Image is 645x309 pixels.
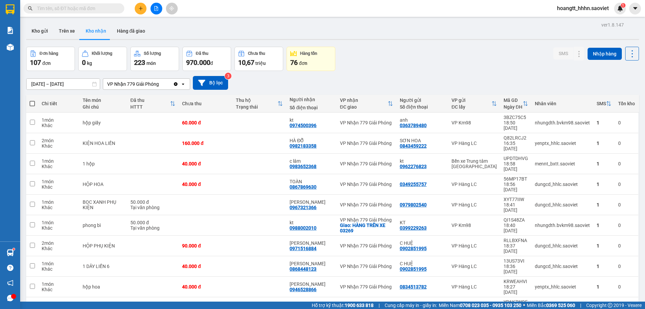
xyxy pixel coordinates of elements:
[42,123,76,128] div: Khác
[255,61,266,66] span: triệu
[523,304,525,307] span: ⚪️
[504,135,528,141] div: Q82LRCJ2
[629,3,641,14] button: caret-down
[236,98,277,103] div: Thu hộ
[83,161,124,166] div: 1 hộp
[618,120,635,125] div: 0
[196,51,208,56] div: Đã thu
[400,182,427,187] div: 0349255757
[527,302,575,309] span: Miền Bắc
[290,225,316,231] div: 0988002010
[210,61,213,66] span: đ
[112,23,150,39] button: Hàng đã giao
[150,3,162,14] button: file-add
[439,302,521,309] span: Miền Nam
[26,47,75,71] button: Đơn hàng107đơn
[597,182,611,187] div: 1
[130,199,175,205] div: 50.000 đ
[400,225,427,231] div: 0399229263
[618,223,635,228] div: 0
[546,303,575,308] strong: 0369 525 060
[53,23,80,39] button: Trên xe
[290,240,333,246] div: MUN XU
[340,98,388,103] div: VP nhận
[451,202,497,207] div: VP Hàng LC
[580,302,581,309] span: |
[182,161,229,166] div: 40.000 đ
[7,265,13,271] span: question-circle
[182,101,229,106] div: Chưa thu
[617,5,623,11] img: icon-new-feature
[299,61,307,66] span: đơn
[160,81,160,87] input: Selected VP Nhận 779 Giải Phóng.
[504,258,528,264] div: 13US73VI
[290,105,333,110] div: Số điện thoại
[451,158,497,169] div: Bến xe Trung tâm [GEOGRAPHIC_DATA]
[340,217,393,223] div: VP Nhận 779 Giải Phóng
[504,223,528,233] div: 18:40 [DATE]
[451,243,497,248] div: VP Hàng LC
[290,184,316,190] div: 0867869630
[130,98,170,103] div: Đã thu
[182,120,229,125] div: 60.000 đ
[340,264,393,269] div: VP Nhận 779 Giải Phóng
[504,182,528,192] div: 18:56 [DATE]
[400,284,427,289] div: 0834513782
[83,264,124,269] div: 1 DÂY LIỀN 6
[42,179,76,184] div: 1 món
[504,120,528,131] div: 18:50 [DATE]
[248,51,265,56] div: Chưa thu
[500,95,531,113] th: Toggle SortBy
[7,44,14,51] img: warehouse-icon
[182,264,229,269] div: 40.000 đ
[42,220,76,225] div: 1 món
[451,120,497,125] div: VP Km98
[535,182,590,187] div: dungcd_hhlc.saoviet
[504,156,528,161] div: UPDTDHVG
[290,199,333,205] div: Anh Nhiệm
[290,179,333,184] div: TOÀN
[83,199,124,210] div: BỌC XANH PHỤ KIỆN
[232,95,286,113] th: Toggle SortBy
[236,104,277,110] div: Trạng thái
[618,182,635,187] div: 0
[287,47,335,71] button: Hàng tồn76đơn
[42,61,51,66] span: đơn
[597,161,611,166] div: 1
[290,59,298,67] span: 76
[618,264,635,269] div: 0
[42,261,76,266] div: 1 món
[504,243,528,254] div: 18:37 [DATE]
[42,164,76,169] div: Khác
[504,104,523,110] div: Ngày ĐH
[400,240,445,246] div: C HUỆ
[451,182,497,187] div: VP Hàng LC
[340,182,393,187] div: VP Nhận 779 Giải Phóng
[535,202,590,207] div: dungcd_hhlc.saoviet
[621,3,626,8] sup: 1
[42,246,76,251] div: Khác
[552,4,614,12] span: hoangtt_hhhn.saoviet
[535,264,590,269] div: dungcd_hhlc.saoviet
[40,51,58,56] div: Đơn hàng
[451,264,497,269] div: VP Hàng LC
[385,302,437,309] span: Cung cấp máy in - giấy in:
[42,101,76,106] div: Chi tiết
[400,202,427,207] div: 0979802540
[290,123,316,128] div: 0974500396
[400,104,445,110] div: Số điện thoại
[340,284,393,289] div: VP Nhận 779 Giải Phóng
[130,47,179,71] button: Số lượng223món
[127,95,179,113] th: Toggle SortBy
[135,3,146,14] button: plus
[451,223,497,228] div: VP Km98
[553,47,573,60] button: SMS
[42,138,76,143] div: 2 món
[37,5,116,12] input: Tìm tên, số ĐT hoặc mã đơn
[80,23,112,39] button: Kho nhận
[504,238,528,243] div: RLLBXFNA
[504,141,528,151] div: 16:35 [DATE]
[7,249,14,256] img: warehouse-icon
[535,120,590,125] div: nhungdth.bvkm98.saoviet
[7,27,14,34] img: solution-icon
